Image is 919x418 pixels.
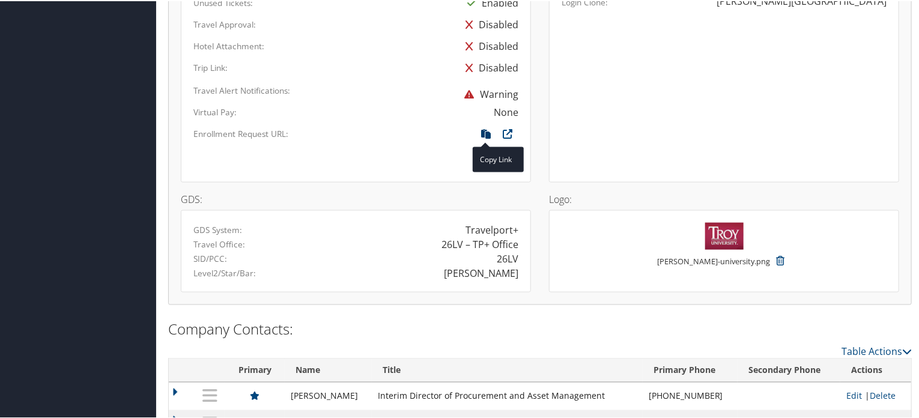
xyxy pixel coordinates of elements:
[372,381,642,409] td: Interim Director of Procurement and Asset Management
[494,104,518,118] div: None
[840,381,911,409] td: |
[193,252,227,264] label: SID/PCC:
[193,127,288,139] label: Enrollment Request URL:
[285,381,372,409] td: [PERSON_NAME]
[193,39,264,51] label: Hotel Attachment:
[658,255,771,277] small: [PERSON_NAME]-university.png
[193,223,242,235] label: GDS System:
[193,105,237,117] label: Virtual Pay:
[459,56,518,77] div: Disabled
[643,358,738,381] th: Primary Phone
[193,266,256,278] label: Level2/Star/Bar:
[846,389,862,401] a: Edit
[459,34,518,56] div: Disabled
[193,17,256,29] label: Travel Approval:
[168,318,912,338] h2: Company Contacts:
[842,344,912,357] a: Table Actions
[738,358,840,381] th: Secondary Phone
[458,86,518,100] span: Warning
[193,83,290,95] label: Travel Alert Notifications:
[870,389,896,401] a: Delete
[181,193,531,203] h4: GDS:
[285,358,372,381] th: Name
[840,358,911,381] th: Actions
[549,193,899,203] h4: Logo:
[193,61,228,73] label: Trip Link:
[193,237,245,249] label: Travel Office:
[466,222,518,236] div: Travelport+
[497,250,518,265] div: 26LV
[441,236,518,250] div: 26LV – TP+ Office
[459,13,518,34] div: Disabled
[372,358,642,381] th: Title
[643,381,738,409] td: [PHONE_NUMBER]
[444,265,518,279] div: [PERSON_NAME]
[705,222,744,249] img: troy-university.png
[225,358,285,381] th: Primary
